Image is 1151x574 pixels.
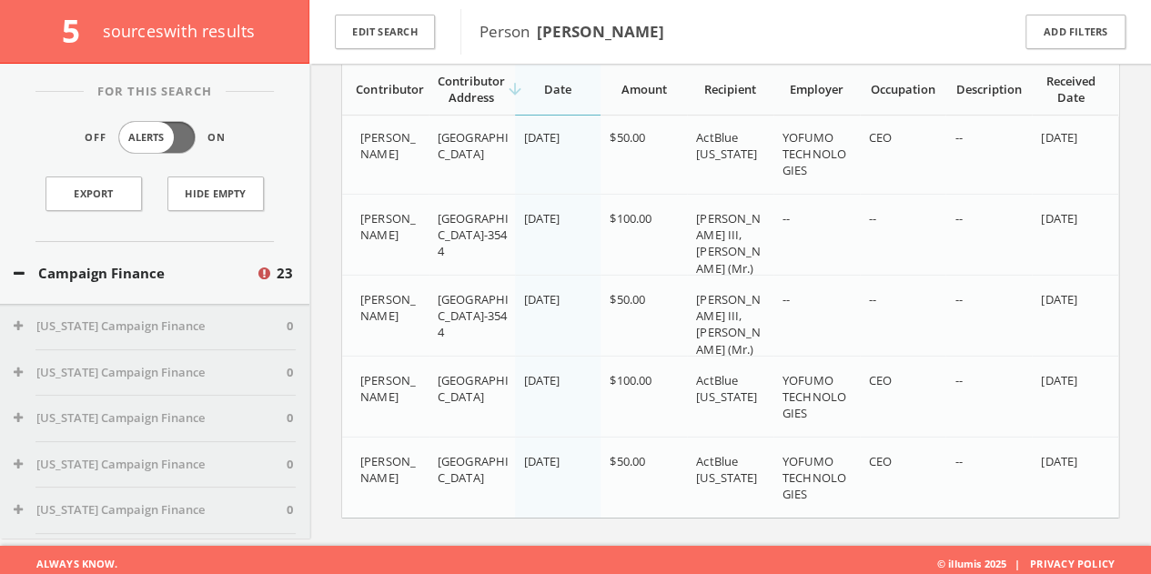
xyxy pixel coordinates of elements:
[696,210,761,277] span: [PERSON_NAME] III, [PERSON_NAME] (Mr.)
[438,210,509,259] span: [GEOGRAPHIC_DATA]-3544
[1006,557,1026,570] span: |
[287,409,293,428] span: 0
[782,210,790,227] span: --
[356,81,423,97] span: Contributor
[14,501,287,519] button: [US_STATE] Campaign Finance
[360,291,416,324] span: [PERSON_NAME]
[956,81,1022,97] span: Description
[524,372,560,388] span: [DATE]
[438,453,509,486] span: [GEOGRAPHIC_DATA]
[85,130,106,146] span: Off
[782,372,846,421] span: YOFUMO TECHNOLOGIES
[438,372,509,405] span: [GEOGRAPHIC_DATA]
[287,364,293,382] span: 0
[360,210,416,243] span: [PERSON_NAME]
[544,81,571,97] span: Date
[869,372,892,388] span: CEO
[14,456,287,474] button: [US_STATE] Campaign Finance
[438,73,505,106] span: Contributor Address
[438,291,509,340] span: [GEOGRAPHIC_DATA]-3544
[287,317,293,336] span: 0
[14,364,287,382] button: [US_STATE] Campaign Finance
[954,372,962,388] span: --
[869,129,892,146] span: CEO
[1025,15,1126,50] button: Add Filters
[1041,453,1077,469] span: [DATE]
[335,15,435,50] button: Edit Search
[869,210,876,227] span: --
[506,80,524,98] i: arrow_downward
[524,453,560,469] span: [DATE]
[537,21,664,42] b: [PERSON_NAME]
[14,317,287,336] button: [US_STATE] Campaign Finance
[480,21,664,42] span: Person
[782,291,790,307] span: --
[14,409,287,428] button: [US_STATE] Campaign Finance
[696,453,757,486] span: ActBlue [US_STATE]
[696,129,757,162] span: ActBlue [US_STATE]
[360,372,416,405] span: [PERSON_NAME]
[167,176,264,211] button: Hide Empty
[84,83,226,101] span: For This Search
[696,291,761,357] span: [PERSON_NAME] III, [PERSON_NAME] (Mr.)
[103,20,256,42] span: source s with results
[610,129,645,146] span: $50.00
[524,291,560,307] span: [DATE]
[610,453,645,469] span: $50.00
[610,210,651,227] span: $100.00
[870,81,934,97] span: Occupation
[62,9,96,52] span: 5
[1041,210,1077,227] span: [DATE]
[1041,129,1077,146] span: [DATE]
[524,129,560,146] span: [DATE]
[954,210,962,227] span: --
[790,81,843,97] span: Employer
[782,129,846,178] span: YOFUMO TECHNOLOGIES
[1046,73,1095,106] span: Received Date
[696,372,757,405] span: ActBlue [US_STATE]
[438,129,509,162] span: [GEOGRAPHIC_DATA]
[869,291,876,307] span: --
[704,81,756,97] span: Recipient
[207,130,226,146] span: On
[782,453,846,502] span: YOFUMO TECHNOLOGIES
[45,176,142,211] a: Export
[869,453,892,469] span: CEO
[1030,557,1115,570] a: Privacy Policy
[1041,291,1077,307] span: [DATE]
[610,291,645,307] span: $50.00
[954,291,962,307] span: --
[360,453,416,486] span: [PERSON_NAME]
[287,501,293,519] span: 0
[360,129,416,162] span: [PERSON_NAME]
[14,263,256,284] button: Campaign Finance
[287,456,293,474] span: 0
[1041,372,1077,388] span: [DATE]
[277,263,293,284] span: 23
[954,129,962,146] span: --
[954,453,962,469] span: --
[621,81,667,97] span: Amount
[610,372,651,388] span: $100.00
[524,210,560,227] span: [DATE]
